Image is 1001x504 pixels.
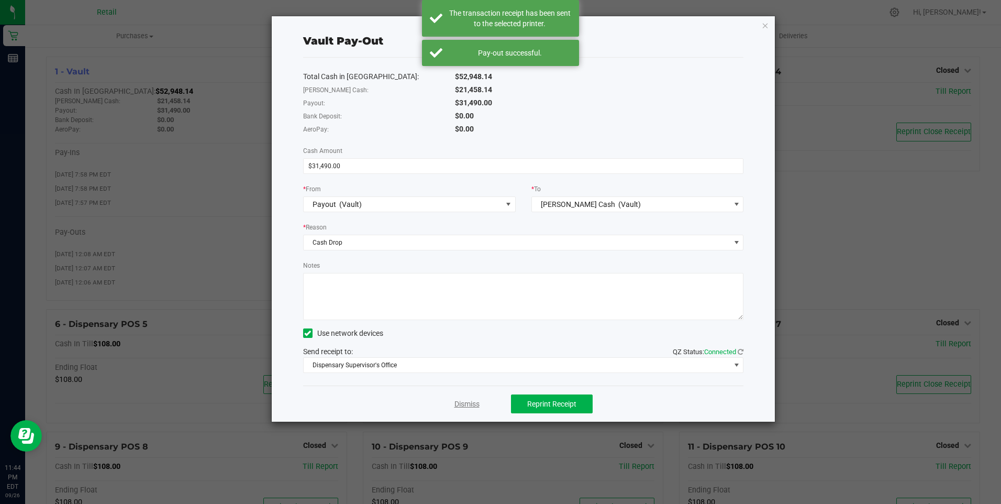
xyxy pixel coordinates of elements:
span: Reprint Receipt [527,400,576,408]
label: Reason [303,223,327,232]
span: Cash Amount [303,147,342,155]
label: To [531,184,541,194]
span: QZ Status: [673,348,743,356]
span: Total Cash in [GEOGRAPHIC_DATA]: [303,72,419,81]
span: [PERSON_NAME] Cash: [303,86,369,94]
label: Notes [303,261,320,270]
label: Use network devices [303,328,383,339]
span: [PERSON_NAME] Cash [541,200,615,209]
span: Dispensary Supervisor's Office [304,358,730,372]
div: Pay-out successful. [448,48,571,58]
div: Vault Pay-Out [303,33,383,49]
span: Cash Drop [304,235,730,250]
span: $52,948.14 [455,72,492,81]
span: (Vault) [618,200,641,209]
span: $0.00 [455,112,474,120]
div: The transaction receipt has been sent to the selected printer. [448,8,571,29]
span: Payout [313,200,336,209]
span: $21,458.14 [455,85,492,94]
iframe: Resource center [10,420,42,452]
span: Send receipt to: [303,347,353,356]
button: Reprint Receipt [511,395,593,413]
a: Dismiss [454,399,480,410]
span: Connected [704,348,736,356]
span: AeroPay: [303,126,329,133]
span: (Vault) [339,200,362,209]
span: $31,490.00 [455,98,492,107]
span: $0.00 [455,125,474,133]
label: From [303,184,321,194]
span: Payout: [303,100,325,107]
span: Bank Deposit: [303,113,342,120]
